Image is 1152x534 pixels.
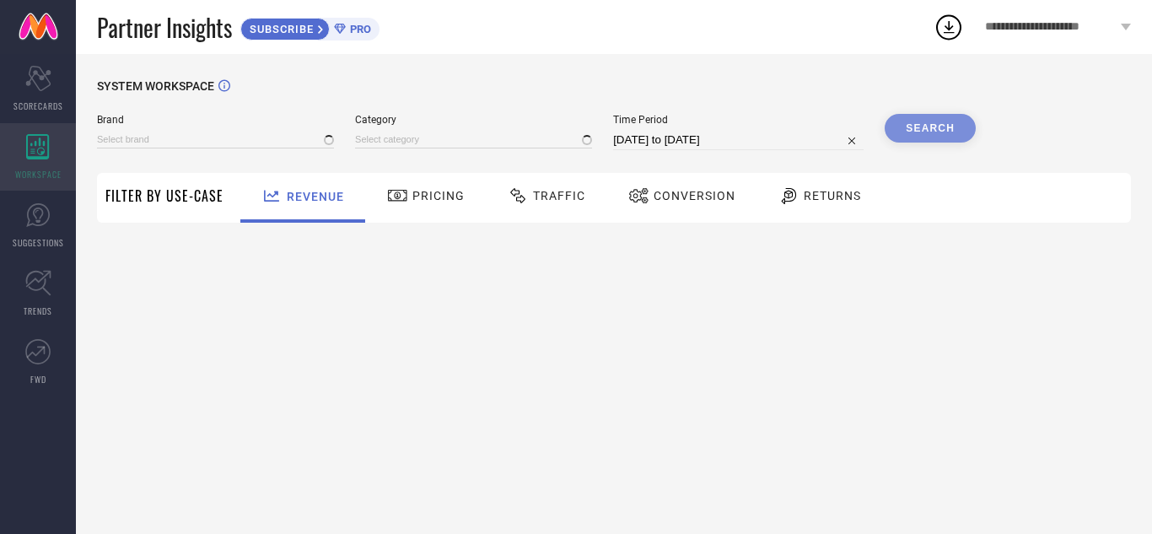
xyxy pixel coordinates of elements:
span: SYSTEM WORKSPACE [97,79,214,93]
span: PRO [346,23,371,35]
span: SUBSCRIBE [241,23,318,35]
span: Conversion [654,189,735,202]
input: Select category [355,131,592,148]
span: FWD [30,373,46,386]
span: TRENDS [24,305,52,317]
span: Brand [97,114,334,126]
input: Select time period [613,130,864,150]
span: SUGGESTIONS [13,236,64,249]
input: Select brand [97,131,334,148]
div: Open download list [934,12,964,42]
span: Pricing [412,189,465,202]
span: Filter By Use-Case [105,186,223,206]
span: Returns [804,189,861,202]
span: SCORECARDS [13,100,63,112]
a: SUBSCRIBEPRO [240,13,380,40]
span: Partner Insights [97,10,232,45]
span: Category [355,114,592,126]
span: Traffic [533,189,585,202]
span: WORKSPACE [15,168,62,181]
span: Time Period [613,114,864,126]
span: Revenue [287,190,344,203]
